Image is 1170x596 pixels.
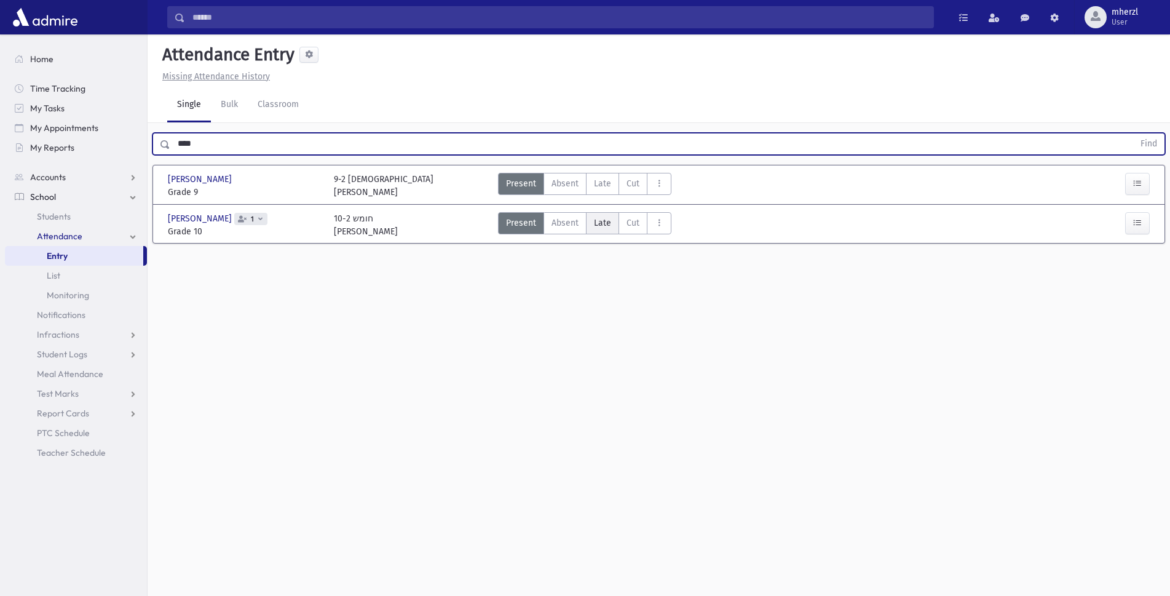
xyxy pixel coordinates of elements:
button: Find [1133,133,1164,154]
span: My Appointments [30,122,98,133]
span: PTC Schedule [37,427,90,439]
a: List [5,266,147,285]
img: AdmirePro [10,5,81,30]
span: 1 [248,215,256,223]
span: Grade 9 [168,186,322,199]
span: mherzl [1112,7,1138,17]
div: AttTypes [498,173,671,199]
a: My Tasks [5,98,147,118]
a: Student Logs [5,344,147,364]
a: Test Marks [5,384,147,403]
div: 9-2 [DEMOGRAPHIC_DATA] [PERSON_NAME] [334,173,433,199]
span: Report Cards [37,408,89,419]
span: Late [594,177,611,190]
a: PTC Schedule [5,423,147,443]
span: Test Marks [37,388,79,399]
a: Bulk [211,88,248,122]
a: Missing Attendance History [157,71,270,82]
span: Student Logs [37,349,87,360]
a: School [5,187,147,207]
span: My Reports [30,142,74,153]
span: Late [594,217,611,229]
a: Attendance [5,226,147,246]
a: Accounts [5,167,147,187]
div: 10-2 חומש [PERSON_NAME] [334,212,398,238]
a: My Appointments [5,118,147,138]
a: Students [5,207,147,226]
span: [PERSON_NAME] [168,212,234,225]
a: Infractions [5,325,147,344]
span: List [47,270,60,281]
span: Time Tracking [30,83,85,94]
span: My Tasks [30,103,65,114]
span: Present [506,177,536,190]
span: Present [506,217,536,229]
span: Monitoring [47,290,89,301]
input: Search [185,6,933,28]
h5: Attendance Entry [157,44,294,65]
span: School [30,191,56,202]
span: Students [37,211,71,222]
a: Notifications [5,305,147,325]
a: Single [167,88,211,122]
a: Classroom [248,88,309,122]
a: Meal Attendance [5,364,147,384]
span: Cut [627,177,639,190]
span: Grade 10 [168,225,322,238]
a: My Reports [5,138,147,157]
a: Time Tracking [5,79,147,98]
span: Absent [551,217,579,229]
a: Entry [5,246,143,266]
span: Notifications [37,309,85,320]
u: Missing Attendance History [162,71,270,82]
span: Infractions [37,329,79,340]
span: Teacher Schedule [37,447,106,458]
span: Attendance [37,231,82,242]
span: Home [30,54,53,65]
a: Report Cards [5,403,147,423]
a: Monitoring [5,285,147,305]
span: Meal Attendance [37,368,103,379]
a: Teacher Schedule [5,443,147,463]
span: User [1112,17,1138,27]
span: [PERSON_NAME] [168,173,234,186]
span: Absent [551,177,579,190]
a: Home [5,49,147,69]
span: Entry [47,250,68,261]
span: Accounts [30,172,66,183]
div: AttTypes [498,212,671,238]
span: Cut [627,217,639,229]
